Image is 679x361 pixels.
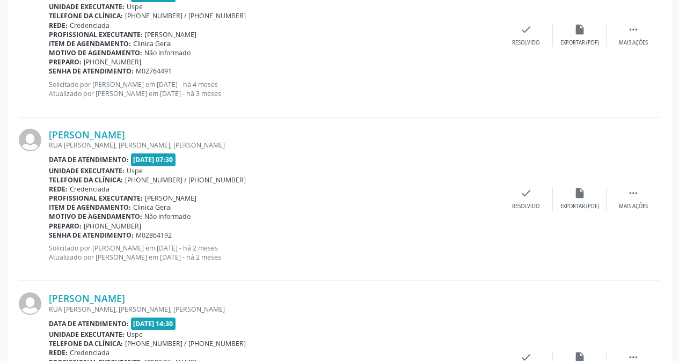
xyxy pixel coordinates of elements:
[84,57,141,67] span: [PHONE_NUMBER]
[133,39,172,48] span: Clinica Geral
[49,212,142,221] b: Motivo de agendamento:
[125,175,246,185] span: [PHONE_NUMBER] / [PHONE_NUMBER]
[49,30,143,39] b: Profissional executante:
[574,24,586,35] i: insert_drive_file
[574,187,586,199] i: insert_drive_file
[619,39,648,47] div: Mais ações
[127,166,143,175] span: Uspe
[627,24,639,35] i: 
[49,231,134,240] b: Senha de atendimento:
[49,57,82,67] b: Preparo:
[49,292,125,304] a: [PERSON_NAME]
[19,129,41,151] img: img
[49,203,131,212] b: Item de agendamento:
[19,292,41,315] img: img
[125,11,246,20] span: [PHONE_NUMBER] / [PHONE_NUMBER]
[49,339,123,348] b: Telefone da clínica:
[49,222,82,231] b: Preparo:
[127,330,143,339] span: Uspe
[144,48,191,57] span: Não informado
[49,319,129,328] b: Data de atendimento:
[49,155,129,164] b: Data de atendimento:
[560,203,599,210] div: Exportar (PDF)
[49,2,125,11] b: Unidade executante:
[49,348,68,357] b: Rede:
[560,39,599,47] div: Exportar (PDF)
[70,348,109,357] span: Credenciada
[133,203,172,212] span: Clinica Geral
[131,318,176,330] span: [DATE] 14:30
[84,222,141,231] span: [PHONE_NUMBER]
[49,185,68,194] b: Rede:
[127,2,143,11] span: Uspe
[49,305,499,314] div: RUA [PERSON_NAME], [PERSON_NAME], [PERSON_NAME]
[145,194,196,203] span: [PERSON_NAME]
[520,24,532,35] i: check
[512,203,539,210] div: Resolvido
[512,39,539,47] div: Resolvido
[144,212,191,221] span: Não informado
[136,231,172,240] span: M02864192
[70,185,109,194] span: Credenciada
[145,30,196,39] span: [PERSON_NAME]
[619,203,648,210] div: Mais ações
[125,339,246,348] span: [PHONE_NUMBER] / [PHONE_NUMBER]
[49,194,143,203] b: Profissional executante:
[520,187,532,199] i: check
[49,67,134,76] b: Senha de atendimento:
[70,21,109,30] span: Credenciada
[49,244,499,262] p: Solicitado por [PERSON_NAME] em [DATE] - há 2 meses Atualizado por [PERSON_NAME] em [DATE] - há 2...
[49,175,123,185] b: Telefone da clínica:
[49,330,125,339] b: Unidade executante:
[49,80,499,98] p: Solicitado por [PERSON_NAME] em [DATE] - há 4 meses Atualizado por [PERSON_NAME] em [DATE] - há 3...
[136,67,172,76] span: M02764491
[49,129,125,141] a: [PERSON_NAME]
[49,48,142,57] b: Motivo de agendamento:
[49,21,68,30] b: Rede:
[627,187,639,199] i: 
[131,153,176,166] span: [DATE] 07:30
[49,39,131,48] b: Item de agendamento:
[49,141,499,150] div: RUA [PERSON_NAME], [PERSON_NAME], [PERSON_NAME]
[49,11,123,20] b: Telefone da clínica:
[49,166,125,175] b: Unidade executante:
